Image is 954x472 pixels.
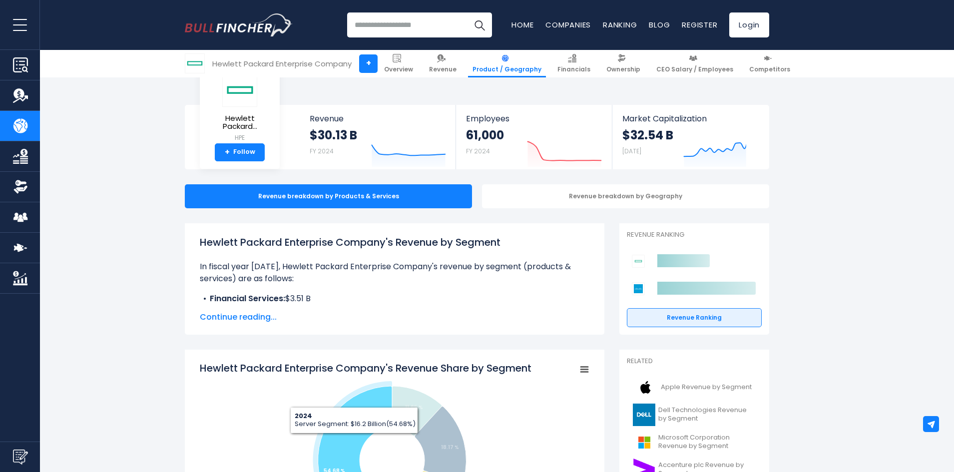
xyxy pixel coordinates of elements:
a: Ranking [603,19,637,30]
a: Dell Technologies Revenue by Segment [627,401,762,429]
tspan: Hewlett Packard Enterprise Company's Revenue Share by Segment [200,361,531,375]
span: Microsoft Corporation Revenue by Segment [658,434,756,451]
a: Go to homepage [185,13,292,36]
a: CEO Salary / Employees [652,50,738,77]
span: Dell Technologies Revenue by Segment [658,406,756,423]
span: Revenue [429,65,457,73]
a: Competitors [745,50,795,77]
span: Financials [557,65,590,73]
a: Microsoft Corporation Revenue by Segment [627,429,762,456]
strong: 61,000 [466,127,504,143]
strong: $32.54 B [622,127,673,143]
a: Home [511,19,533,30]
small: [DATE] [622,147,641,155]
span: Apple Revenue by Segment [661,383,752,392]
span: Market Capitalization [622,114,758,123]
img: AAPL logo [633,376,658,399]
span: Continue reading... [200,311,589,323]
img: Bullfincher logo [185,13,293,36]
a: Hewlett Packard... HPE [207,73,272,143]
p: Revenue Ranking [627,231,762,239]
small: HPE [208,133,272,142]
a: Product / Geography [468,50,546,77]
span: Overview [384,65,413,73]
a: Ownership [602,50,645,77]
li: $3.51 B [200,293,589,305]
a: Revenue $30.13 B FY 2024 [300,105,456,169]
img: DELL logo [633,404,655,426]
p: Related [627,357,762,366]
span: Hewlett Packard... [208,114,272,131]
span: CEO Salary / Employees [656,65,733,73]
a: Register [682,19,717,30]
img: MSFT logo [633,431,655,454]
a: Revenue Ranking [627,308,762,327]
a: Login [729,12,769,37]
b: Financial Services: [210,293,285,304]
a: Employees 61,000 FY 2024 [456,105,611,169]
a: Revenue [425,50,461,77]
a: Overview [380,50,418,77]
span: Ownership [606,65,640,73]
span: Product / Geography [473,65,541,73]
a: Blog [649,19,670,30]
button: Search [467,12,492,37]
small: FY 2024 [310,147,334,155]
a: Financials [553,50,595,77]
img: Ownership [13,179,28,194]
span: Employees [466,114,601,123]
a: + [359,54,378,73]
small: FY 2024 [466,147,490,155]
a: Apple Revenue by Segment [627,374,762,401]
div: Revenue breakdown by Geography [482,184,769,208]
strong: + [225,148,230,157]
span: Revenue [310,114,446,123]
img: Cisco Systems competitors logo [632,282,645,295]
strong: $30.13 B [310,127,357,143]
tspan: 18.17 % [441,444,459,451]
p: In fiscal year [DATE], Hewlett Packard Enterprise Company's revenue by segment (products & servic... [200,261,589,285]
a: Companies [545,19,591,30]
tspan: 11.85 % [405,404,423,411]
img: HPE logo [222,73,257,107]
img: HPE logo [185,54,204,73]
span: Competitors [749,65,790,73]
h1: Hewlett Packard Enterprise Company's Revenue by Segment [200,235,589,250]
div: Revenue breakdown by Products & Services [185,184,472,208]
a: Market Capitalization $32.54 B [DATE] [612,105,768,169]
div: Hewlett Packard Enterprise Company [212,58,352,69]
img: Hewlett Packard Enterprise Company competitors logo [632,255,645,268]
a: +Follow [215,143,265,161]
